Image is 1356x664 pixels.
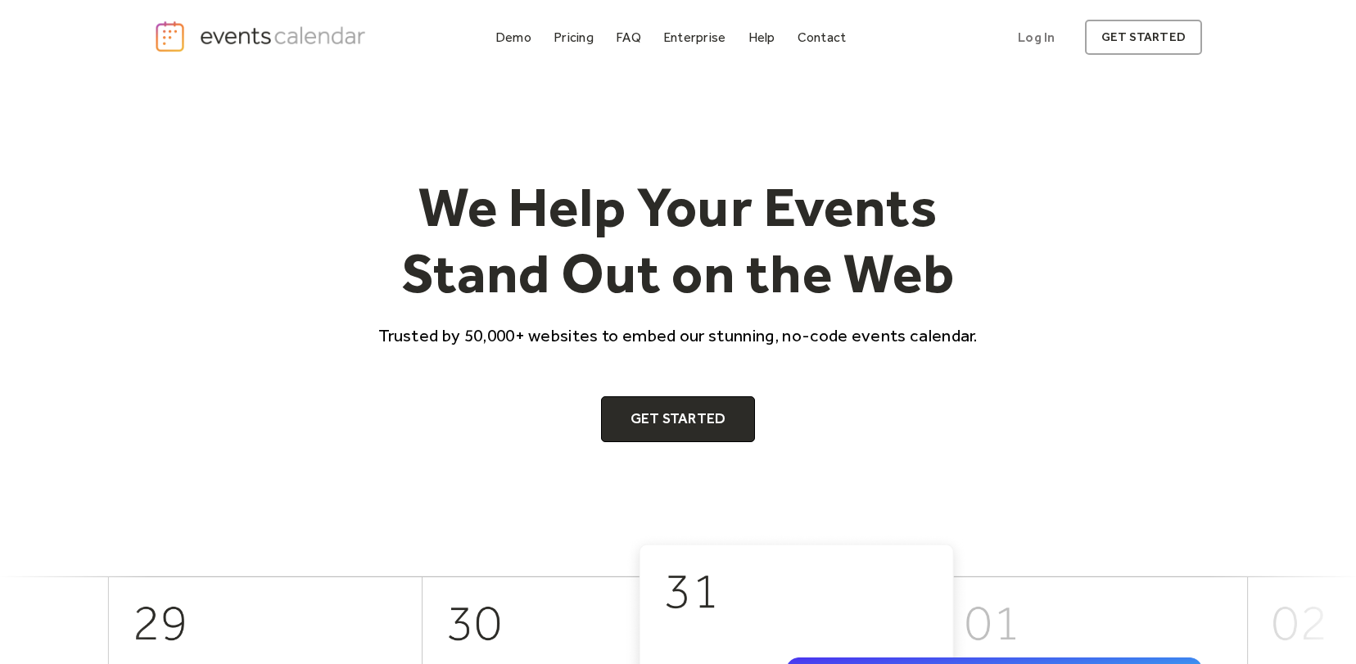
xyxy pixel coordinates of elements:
[547,26,600,48] a: Pricing
[657,26,732,48] a: Enterprise
[798,33,847,42] div: Contact
[554,33,594,42] div: Pricing
[495,33,531,42] div: Demo
[791,26,853,48] a: Contact
[609,26,648,48] a: FAQ
[601,396,756,442] a: Get Started
[364,323,992,347] p: Trusted by 50,000+ websites to embed our stunning, no-code events calendar.
[663,33,725,42] div: Enterprise
[364,174,992,307] h1: We Help Your Events Stand Out on the Web
[1085,20,1202,55] a: get started
[748,33,775,42] div: Help
[742,26,782,48] a: Help
[1001,20,1071,55] a: Log In
[616,33,641,42] div: FAQ
[489,26,538,48] a: Demo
